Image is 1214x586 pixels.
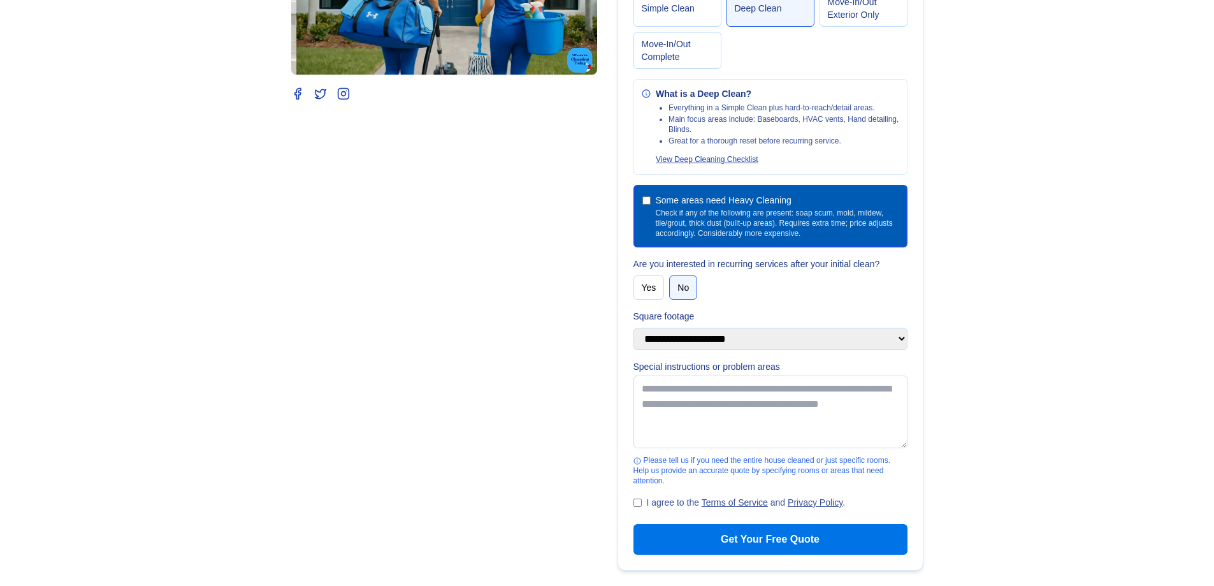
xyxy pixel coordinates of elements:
[633,258,907,270] label: Are you interested in recurring services after your initial clean?
[633,310,907,323] label: Square footage
[633,360,907,373] label: Special instructions or problem areas
[314,87,327,100] a: Twitter
[656,195,791,205] span: Some areas need Heavy Cleaning
[633,275,665,300] button: Yes
[633,524,907,555] button: Get Your Free Quote
[702,497,768,508] a: Terms of Service
[642,196,651,205] input: Some areas need Heavy CleaningCheck if any of the following are present: soap scum, mold, mildew,...
[647,496,846,509] label: I agree to the and .
[633,455,907,486] div: Please tell us if you need the entire house cleaned or just specific rooms. Help us provide an ac...
[788,497,842,508] a: Privacy Policy
[668,103,899,113] li: Everything in a Simple Clean plus hard‑to‑reach/detail areas.
[669,275,697,300] button: No
[656,208,899,238] span: Check if any of the following are present: soap scum, mold, mildew, tile/grout, thick dust (built...
[668,114,899,135] li: Main focus areas include: Baseboards, HVAC vents, Hand detailing, Blinds.
[656,87,899,100] div: What is a Deep Clean?
[656,154,758,165] button: View Deep Cleaning Checklist
[337,87,350,100] a: Instagram
[633,32,721,69] button: Move‑In/Out Complete
[291,87,304,100] a: Facebook
[668,136,899,146] li: Great for a thorough reset before recurring service.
